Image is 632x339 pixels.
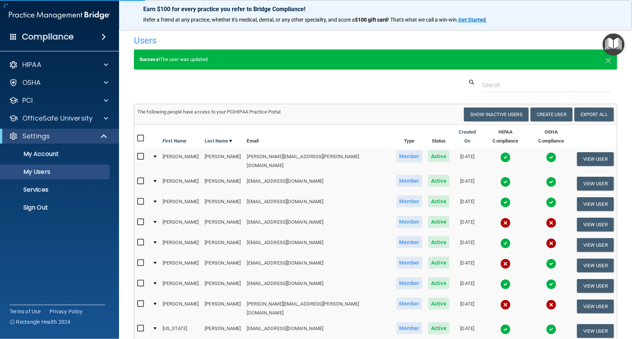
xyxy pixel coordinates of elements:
[428,257,449,269] span: Active
[428,195,449,207] span: Active
[5,168,106,176] p: My Users
[500,300,511,310] img: cross.ca9f0e7f.svg
[577,177,614,191] button: View User
[205,137,232,145] a: Last Name
[529,125,574,149] th: OSHA Compliance
[397,277,423,289] span: Member
[577,238,614,252] button: View User
[546,300,556,310] img: cross.ca9f0e7f.svg
[397,195,423,207] span: Member
[143,17,355,23] span: Refer a friend at any practice, whether it's medical, dental, or any other speciality, and score a
[605,52,612,67] span: ×
[546,279,556,290] img: tick.e7d51cea.svg
[244,173,394,194] td: [EMAIL_ADDRESS][DOMAIN_NAME]
[134,49,617,70] div: The user was updated.
[455,128,479,145] a: Created On
[500,259,511,269] img: cross.ca9f0e7f.svg
[160,276,202,296] td: [PERSON_NAME]
[577,279,614,293] button: View User
[425,125,452,149] th: Status
[452,255,482,276] td: [DATE]
[22,96,33,105] p: PCI
[137,109,281,115] span: The following people have access to your PCIHIPAA Practice Portal
[143,6,608,13] p: Earn $100 for every practice you refer to Bridge Compliance!
[244,149,394,173] td: [PERSON_NAME][EMAIL_ADDRESS][PERSON_NAME][DOMAIN_NAME]
[500,152,511,163] img: tick.e7d51cea.svg
[428,277,449,289] span: Active
[452,235,482,255] td: [DATE]
[5,150,106,158] p: My Account
[397,257,423,269] span: Member
[546,218,556,228] img: cross.ca9f0e7f.svg
[160,235,202,255] td: [PERSON_NAME]
[605,55,612,64] button: Close
[244,235,394,255] td: [EMAIL_ADDRESS][DOMAIN_NAME]
[577,324,614,338] button: View User
[397,298,423,310] span: Member
[355,17,388,23] strong: $100 gift card
[452,214,482,235] td: [DATE]
[500,238,511,249] img: tick.e7d51cea.svg
[22,78,41,87] p: OSHA
[244,125,394,149] th: Email
[464,108,529,121] button: Show Inactive Users
[546,238,556,249] img: cross.ca9f0e7f.svg
[500,279,511,290] img: tick.e7d51cea.svg
[22,32,74,42] h4: Compliance
[397,236,423,248] span: Member
[428,236,449,248] span: Active
[397,216,423,228] span: Member
[452,296,482,321] td: [DATE]
[9,114,108,123] a: OfficeSafe University
[397,175,423,187] span: Member
[428,322,449,334] span: Active
[22,114,93,123] p: OfficeSafe University
[22,60,41,69] p: HIPAA
[577,218,614,231] button: View User
[577,152,614,166] button: View User
[452,149,482,173] td: [DATE]
[5,186,106,194] p: Services
[10,318,71,326] span: Ⓒ Rectangle Health 2024
[546,324,556,335] img: tick.e7d51cea.svg
[546,197,556,208] img: tick.e7d51cea.svg
[428,175,449,187] span: Active
[5,204,106,211] p: Sign Out
[546,152,556,163] img: tick.e7d51cea.svg
[244,255,394,276] td: [EMAIL_ADDRESS][DOMAIN_NAME]
[202,194,244,214] td: [PERSON_NAME]
[574,108,614,121] a: Export All
[134,36,411,45] h4: Users
[10,308,41,315] a: Terms of Use
[160,173,202,194] td: [PERSON_NAME]
[9,78,108,87] a: OSHA
[577,197,614,211] button: View User
[49,308,83,315] a: Privacy Policy
[202,149,244,173] td: [PERSON_NAME]
[202,214,244,235] td: [PERSON_NAME]
[9,8,110,23] img: PMB logo
[202,276,244,296] td: [PERSON_NAME]
[160,255,202,276] td: [PERSON_NAME]
[202,173,244,194] td: [PERSON_NAME]
[603,33,625,55] button: Open Resource Center
[546,259,556,269] img: tick.e7d51cea.svg
[500,177,511,187] img: tick.e7d51cea.svg
[160,194,202,214] td: [PERSON_NAME]
[577,259,614,272] button: View User
[244,276,394,296] td: [EMAIL_ADDRESS][DOMAIN_NAME]
[428,216,449,228] span: Active
[9,132,108,141] a: Settings
[139,57,160,62] strong: Success!
[458,17,486,23] strong: Get Started
[428,298,449,310] span: Active
[160,296,202,321] td: [PERSON_NAME]
[244,296,394,321] td: [PERSON_NAME][EMAIL_ADDRESS][PERSON_NAME][DOMAIN_NAME]
[452,173,482,194] td: [DATE]
[388,17,458,23] span: ! That's what we call a win-win.
[9,96,108,105] a: PCI
[482,78,612,92] input: Search
[397,322,423,334] span: Member
[202,255,244,276] td: [PERSON_NAME]
[500,324,511,335] img: tick.e7d51cea.svg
